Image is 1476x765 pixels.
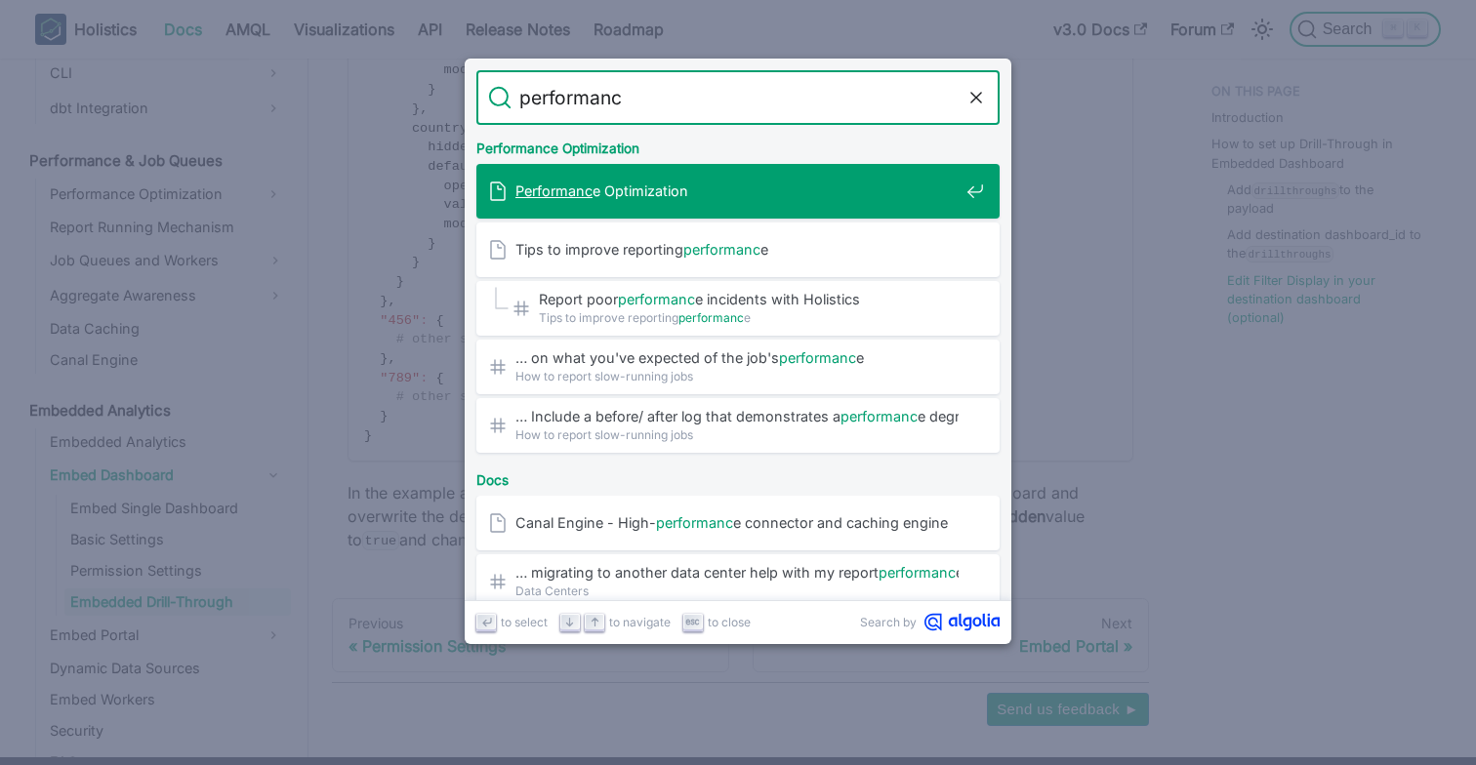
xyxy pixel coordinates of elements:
svg: Arrow up [588,615,602,629]
span: e Optimization [515,181,959,200]
span: to close [708,613,751,631]
span: … Include a before/ after log that demonstrates a e degradation​ [515,407,959,425]
mark: performanc [683,241,760,258]
span: Report poor e incidents with Holistics​ [539,290,959,308]
span: Search by [860,613,917,631]
svg: Escape key [685,615,700,629]
a: … migrating to another data center help with my reportperformance?​Data Centers [476,554,1000,609]
span: Data Centers [515,582,959,600]
div: Docs [472,457,1004,496]
a: … Include a before/ after log that demonstrates aperformance degradation​How to report slow-runni... [476,398,1000,453]
svg: Enter key [479,615,494,629]
span: Tips to improve reporting e [539,308,959,327]
mark: performanc [879,564,956,581]
a: Canal Engine - High-performance connector and caching engine [476,496,1000,550]
a: Report poorperformance incidents with Holistics​Tips to improve reportingperformance [476,281,1000,336]
mark: performanc [656,514,733,531]
svg: Arrow down [562,615,577,629]
span: Tips to improve reporting e [515,240,959,259]
a: Tips to improve reportingperformance [476,222,1000,277]
a: Performance Optimization [476,164,1000,219]
mark: performanc [618,291,695,307]
mark: performanc [678,310,744,325]
input: Search docs [512,70,964,125]
div: Performance Optimization [472,125,1004,164]
span: How to report slow-running jobs [515,367,959,385]
svg: Algolia [924,613,1000,631]
button: Clear the query [964,86,988,109]
span: Canal Engine - High- e connector and caching engine [515,513,959,532]
span: … on what you've expected of the job's e​ [515,348,959,367]
a: … on what you've expected of the job'sperformance​How to report slow-running jobs [476,340,1000,394]
span: to navigate [609,613,671,631]
span: to select [501,613,548,631]
a: Search byAlgolia [860,613,1000,631]
span: How to report slow-running jobs [515,425,959,444]
span: … migrating to another data center help with my report e?​ [515,563,959,582]
mark: Performanc [515,182,593,199]
mark: performanc [779,349,856,366]
mark: performanc [840,408,918,424]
